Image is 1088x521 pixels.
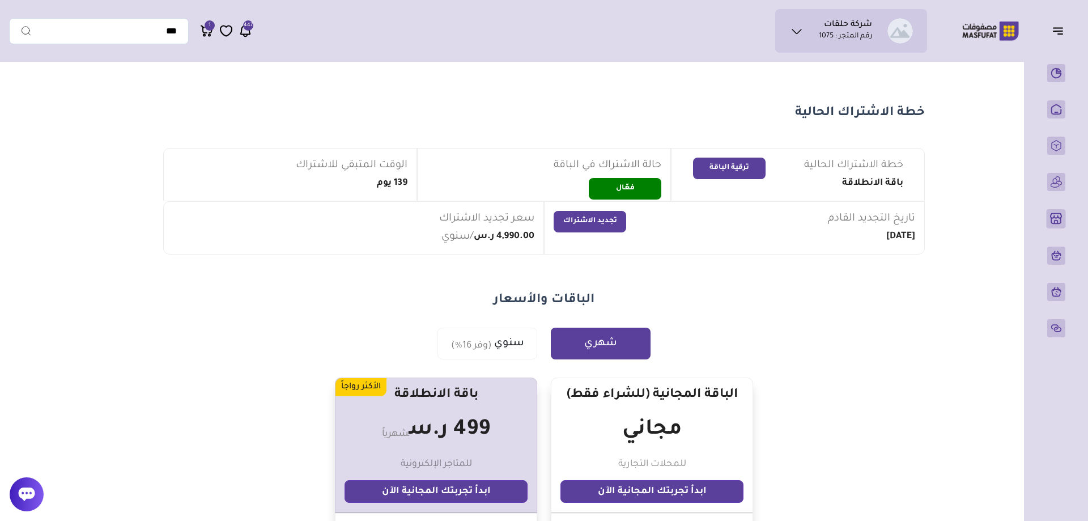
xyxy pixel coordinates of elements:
span: خطة الاشتراك الحالية [804,158,903,173]
button: فعّال [589,178,661,200]
h1: باقة الانطلاقة [842,178,903,189]
h1: مجاني [622,412,682,448]
button: شهري [551,328,651,359]
p: للمحلات التجارية [618,458,686,471]
h1: شركة حلقات [824,20,872,31]
span: تاريخ التجديد القادم [828,211,915,227]
h1: 499 ر.س [382,412,490,448]
span: حالة الاشتراك في الباقة [554,158,661,173]
p: رقم المتجر : 1075 [819,31,872,43]
span: سعر تجديد الاشتراك [439,211,534,227]
a: 447 [239,24,252,38]
div: الأكثر رواجاً [335,378,386,396]
p: للمتاجر الإلكترونية [401,458,472,471]
span: 1 [209,20,211,31]
img: Logo [954,20,1027,42]
h1: الباقة المجانية (للشراء فقط) [567,387,738,403]
h1: 4,990.00 ر.س [474,231,534,243]
span: /سنوي [441,229,474,245]
img: شركة حلقات [887,18,913,44]
span: 447 [244,20,253,31]
a: ابدأ تجربتك المجانية الآن [560,480,743,503]
sub: شهرياً [382,429,409,439]
a: ابدأ تجربتك المجانية الآن [345,480,528,503]
button: ترقية الباقة [693,158,766,179]
h1: [DATE] [886,231,915,243]
button: سنوي(وفر 16%) [437,328,537,359]
span: الوقت المتبقي للاشتراك [296,158,407,173]
h1: 139 يوم [377,178,407,189]
h1: باقة الانطلاقة [394,387,478,403]
a: 1 [200,24,214,38]
h1: الباقات والأسعار [136,291,952,310]
button: تجديد الاشتراك [554,211,626,232]
sub: (وفر 16%) [451,339,492,353]
h1: خطة الاشتراك الحالية [163,104,925,122]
